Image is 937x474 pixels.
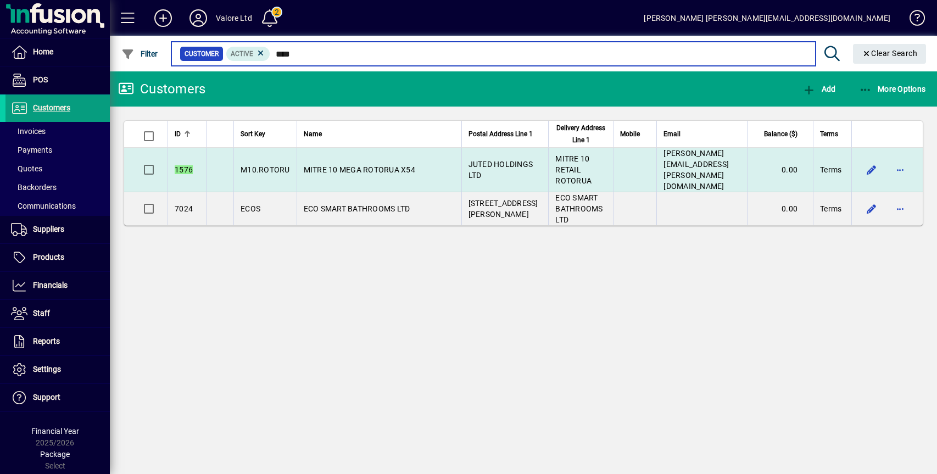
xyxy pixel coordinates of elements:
[747,148,813,192] td: 0.00
[859,85,926,93] span: More Options
[33,309,50,317] span: Staff
[863,161,880,179] button: Edit
[820,128,838,140] span: Terms
[863,200,880,218] button: Edit
[468,128,533,140] span: Postal Address Line 1
[5,216,110,243] a: Suppliers
[5,141,110,159] a: Payments
[820,203,841,214] span: Terms
[33,225,64,233] span: Suppliers
[226,47,270,61] mat-chip: Activation Status: Active
[800,79,838,99] button: Add
[620,128,650,140] div: Mobile
[33,47,53,56] span: Home
[5,328,110,355] a: Reports
[304,165,415,174] span: MITRE 10 MEGA ROTORUA X54
[620,128,640,140] span: Mobile
[31,427,79,436] span: Financial Year
[33,337,60,345] span: Reports
[40,450,70,459] span: Package
[119,44,161,64] button: Filter
[856,79,929,99] button: More Options
[33,393,60,401] span: Support
[468,160,533,180] span: JUTED HOLDINGS LTD
[146,8,181,28] button: Add
[5,244,110,271] a: Products
[11,146,52,154] span: Payments
[5,66,110,94] a: POS
[5,272,110,299] a: Financials
[5,356,110,383] a: Settings
[11,127,46,136] span: Invoices
[5,197,110,215] a: Communications
[304,128,322,140] span: Name
[5,300,110,327] a: Staff
[216,9,252,27] div: Valore Ltd
[11,183,57,192] span: Backorders
[11,164,42,173] span: Quotes
[175,165,193,174] em: 1576
[802,85,835,93] span: Add
[820,164,841,175] span: Terms
[901,2,923,38] a: Knowledge Base
[5,122,110,141] a: Invoices
[33,253,64,261] span: Products
[175,204,193,213] span: 7024
[175,128,199,140] div: ID
[644,9,890,27] div: [PERSON_NAME] [PERSON_NAME][EMAIL_ADDRESS][DOMAIN_NAME]
[11,202,76,210] span: Communications
[663,149,729,191] span: [PERSON_NAME][EMAIL_ADDRESS][PERSON_NAME][DOMAIN_NAME]
[175,128,181,140] span: ID
[5,159,110,178] a: Quotes
[891,200,909,218] button: More options
[754,128,807,140] div: Balance ($)
[5,38,110,66] a: Home
[121,49,158,58] span: Filter
[5,178,110,197] a: Backorders
[33,103,70,112] span: Customers
[304,204,410,213] span: ECO SMART BATHROOMS LTD
[764,128,797,140] span: Balance ($)
[33,281,68,289] span: Financials
[468,199,538,219] span: [STREET_ADDRESS][PERSON_NAME]
[33,75,48,84] span: POS
[862,49,918,58] span: Clear Search
[853,44,927,64] button: Clear
[663,128,740,140] div: Email
[555,154,592,185] span: MITRE 10 RETAIL ROTORUA
[241,165,290,174] span: M10.ROTORU
[891,161,909,179] button: More options
[5,384,110,411] a: Support
[118,80,205,98] div: Customers
[231,50,253,58] span: Active
[241,128,265,140] span: Sort Key
[555,193,603,224] span: ECO SMART BATHROOMS LTD
[555,122,606,146] span: Delivery Address Line 1
[185,48,219,59] span: Customer
[241,204,260,213] span: ECOS
[304,128,455,140] div: Name
[181,8,216,28] button: Profile
[33,365,61,373] span: Settings
[747,192,813,225] td: 0.00
[663,128,681,140] span: Email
